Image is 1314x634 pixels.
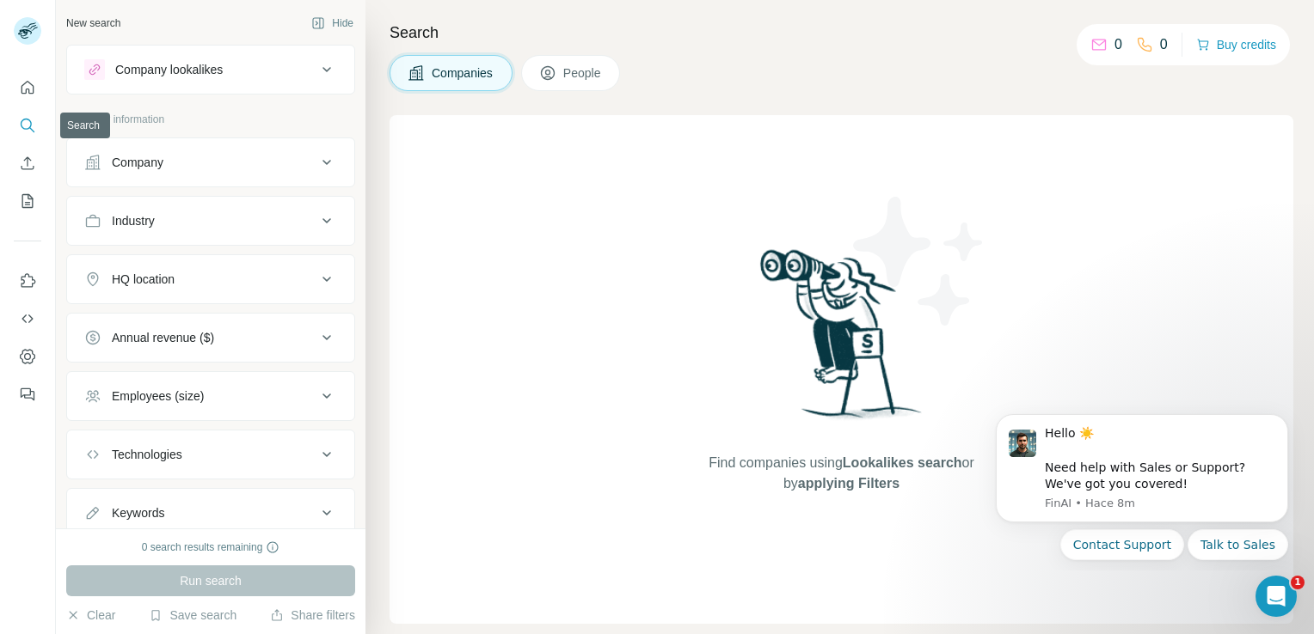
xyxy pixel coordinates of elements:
[1114,34,1122,55] p: 0
[703,453,979,494] span: Find companies using or by
[14,110,41,141] button: Search
[112,504,164,521] div: Keywords
[843,455,962,470] span: Lookalikes search
[14,186,41,216] button: My lists
[115,61,223,78] div: Company lookalikes
[14,72,41,103] button: Quick start
[390,21,1293,45] h4: Search
[752,245,931,436] img: Surfe Illustration - Woman searching with binoculars
[66,112,355,127] p: Company information
[14,265,41,296] button: Use Surfe on LinkedIn
[67,375,354,417] button: Employees (size)
[112,154,163,171] div: Company
[67,200,354,241] button: Industry
[112,212,155,229] div: Industry
[67,492,354,533] button: Keywords
[66,607,115,624] button: Clear
[112,446,182,463] div: Technologies
[1291,576,1305,589] span: 1
[14,148,41,179] button: Enrich CSV
[1160,34,1168,55] p: 0
[66,15,120,31] div: New search
[142,540,280,555] div: 0 search results remaining
[67,259,354,300] button: HQ location
[842,184,997,338] img: Surfe Illustration - Stars
[67,434,354,475] button: Technologies
[112,271,175,288] div: HQ location
[798,476,900,491] span: applying Filters
[14,303,41,334] button: Use Surfe API
[299,10,365,36] button: Hide
[112,329,214,346] div: Annual revenue ($)
[149,607,236,624] button: Save search
[970,399,1314,570] iframe: Intercom notifications mensaje
[67,49,354,90] button: Company lookalikes
[1256,576,1297,617] iframe: Intercom live chat
[67,142,354,183] button: Company
[563,64,603,82] span: People
[14,341,41,372] button: Dashboard
[14,379,41,410] button: Feedback
[1196,33,1276,57] button: Buy credits
[432,64,494,82] span: Companies
[270,607,355,624] button: Share filters
[67,317,354,358] button: Annual revenue ($)
[112,387,204,405] div: Employees (size)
